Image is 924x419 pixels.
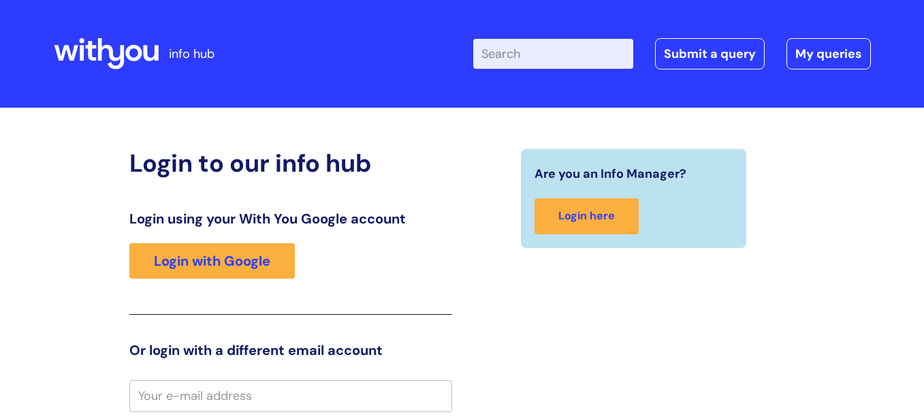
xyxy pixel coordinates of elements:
[129,243,295,279] a: Login with Google
[129,342,452,358] h3: Or login with a different email account
[535,163,686,185] span: Are you an Info Manager?
[473,39,633,69] input: Search
[655,38,765,69] a: Submit a query
[169,43,214,65] p: info hub
[786,38,871,69] a: My queries
[129,380,452,412] input: Your e-mail address
[129,149,452,178] h2: Login to our info hub
[535,198,639,234] a: Login here
[129,211,452,227] h3: Login using your With You Google account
